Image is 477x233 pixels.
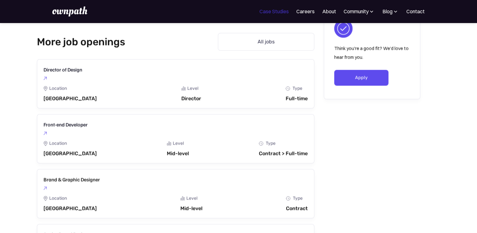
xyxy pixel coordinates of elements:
div: Level [173,141,184,146]
a: Front-end DeveloperLocation Icon - Job Board X Webflow TemplateLocation[GEOGRAPHIC_DATA]Graph Ico... [37,114,314,163]
a: Case Studies [259,8,289,15]
div: Type [266,141,276,146]
img: Location Icon - Job Board X Webflow Template [44,86,48,91]
a: All jobs [218,33,314,51]
a: Brand & Graphic DesignerLocation Icon - Job Board X Webflow TemplateLocation[GEOGRAPHIC_DATA]Grap... [37,169,314,218]
p: Think you're a good fit? We'd love to hear from you. [334,44,410,62]
a: Contact [406,8,425,15]
div: Community [344,8,369,15]
a: About [322,8,336,15]
a: Careers [296,8,315,15]
img: Graph Icon - Job Board X Webflow Template [181,86,186,91]
img: Graph Icon - Job Board X Webflow Template [180,196,185,200]
h3: Front-end Developer [44,121,88,128]
div: Location [49,86,67,91]
div: Blog [382,8,399,15]
img: Clock Icon - Job Board X Webflow Template [286,86,290,91]
div: [GEOGRAPHIC_DATA] [44,95,97,102]
div: [GEOGRAPHIC_DATA] [44,150,97,157]
div: Mid-level [167,150,189,157]
div: Director [181,95,201,102]
div: Level [186,196,197,201]
div: Level [187,86,198,91]
h2: More job openings [37,36,133,48]
img: Graph Icon - Job Board X Webflow Template [167,141,171,146]
div: Mid-level [180,205,202,212]
div: Contract > Full-time [259,150,308,157]
div: Full-time [286,95,308,102]
div: Type [293,86,302,91]
div: Location [49,141,67,146]
img: Location Icon - Job Board X Webflow Template [44,196,48,201]
img: Clock Icon - Job Board X Webflow Template [286,196,290,200]
div: Community [344,8,375,15]
img: Clock Icon - Job Board X Webflow Template [259,141,263,146]
div: Contract [286,205,308,212]
div: Location [49,196,67,201]
img: Location Icon - Job Board X Webflow Template [44,141,48,146]
div: Blog [382,8,393,15]
a: Director of DesignLocation Icon - Job Board X Webflow TemplateLocation[GEOGRAPHIC_DATA]Graph Icon... [37,59,314,108]
div: Type [293,196,303,201]
h3: Director of Design [44,66,82,73]
a: Apply [334,70,389,86]
h3: Brand & Graphic Designer [44,176,100,183]
div: [GEOGRAPHIC_DATA] [44,205,97,212]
